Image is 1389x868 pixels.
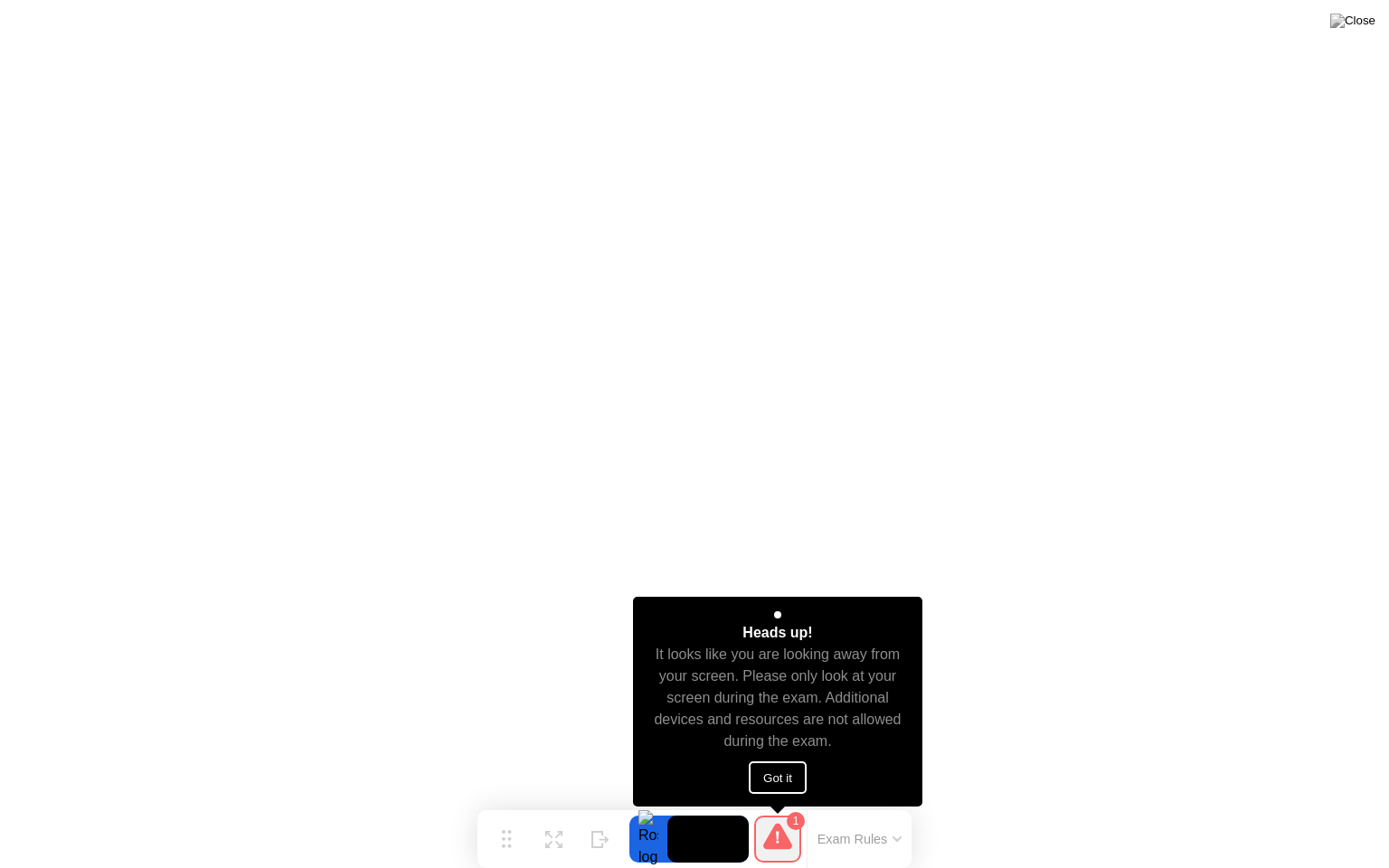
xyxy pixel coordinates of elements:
img: Close [1330,14,1375,28]
div: It looks like you are looking away from your screen. Please only look at your screen during the e... [649,644,907,752]
button: Got it [749,761,807,794]
div: Heads up! [742,622,812,644]
div: 1 [787,812,805,830]
button: Exam Rules [812,831,908,847]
